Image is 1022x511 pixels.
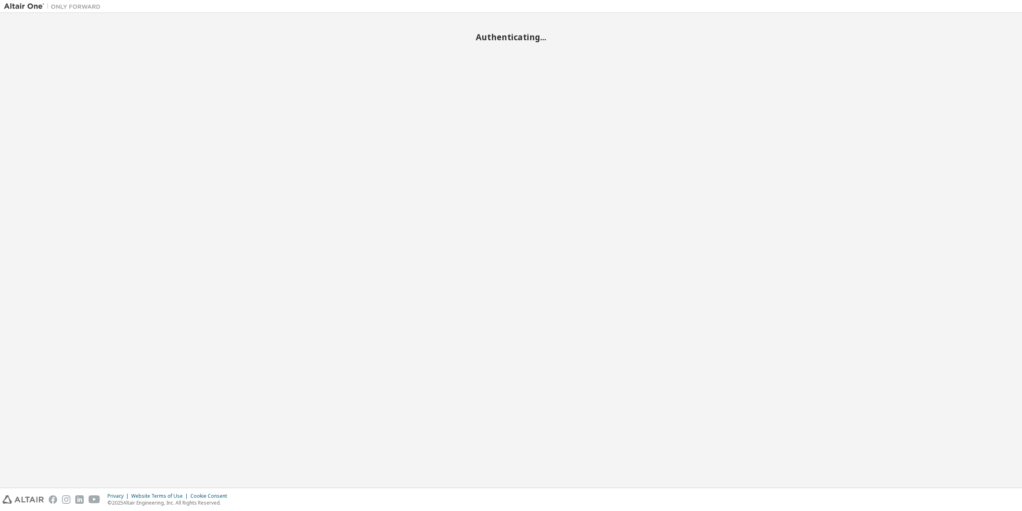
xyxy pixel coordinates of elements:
img: facebook.svg [49,495,57,504]
img: youtube.svg [89,495,100,504]
div: Privacy [107,493,131,499]
div: Cookie Consent [190,493,232,499]
div: Website Terms of Use [131,493,190,499]
img: Altair One [4,2,105,10]
h2: Authenticating... [4,32,1018,42]
img: instagram.svg [62,495,70,504]
img: linkedin.svg [75,495,84,504]
img: altair_logo.svg [2,495,44,504]
p: © 2025 Altair Engineering, Inc. All Rights Reserved. [107,499,232,506]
